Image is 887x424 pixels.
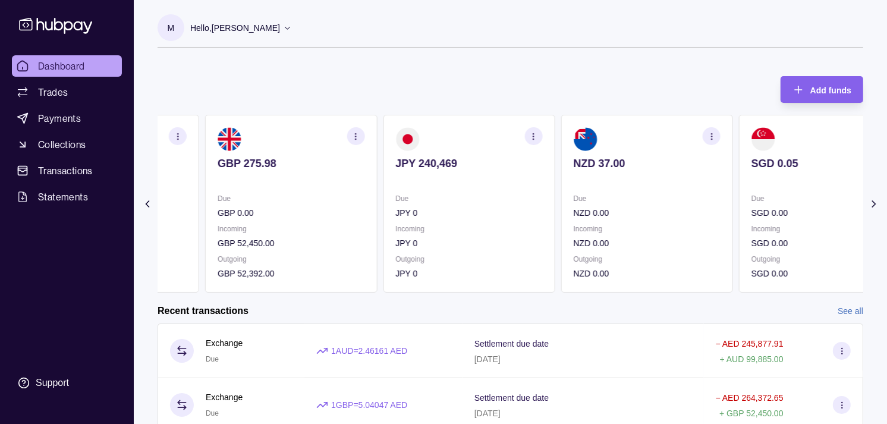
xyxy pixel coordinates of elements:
span: Payments [38,111,81,125]
p: + AUD 99,885.00 [720,354,784,364]
p: [DATE] [474,409,501,418]
img: sg [751,127,775,151]
a: Dashboard [12,55,122,77]
img: nz [574,127,597,151]
p: Due [574,192,721,205]
p: Settlement due date [474,339,549,348]
p: GBP 275.98 [218,157,364,170]
p: NZD 0.00 [574,206,721,219]
span: Add funds [810,86,851,95]
p: GBP 52,392.00 [218,267,364,280]
h2: Recent transactions [158,304,249,318]
p: GBP 0.00 [218,206,364,219]
p: Hello, [PERSON_NAME] [190,21,280,34]
p: Incoming [395,222,542,235]
p: + GBP 52,450.00 [719,409,784,418]
p: Exchange [206,337,243,350]
p: JPY 0 [395,206,542,219]
p: Outgoing [395,253,542,266]
p: Exchange [206,391,243,404]
a: Support [12,370,122,395]
a: Transactions [12,160,122,181]
a: Statements [12,186,122,208]
a: See all [838,304,863,318]
p: Incoming [574,222,721,235]
p: [DATE] [474,354,501,364]
p: Due [218,192,364,205]
span: Trades [38,85,68,99]
p: NZD 37.00 [574,157,721,170]
p: − AED 264,372.65 [716,393,784,403]
div: Support [36,376,69,390]
p: NZD 0.00 [574,237,721,250]
p: 1 AUD = 2.46161 AED [331,344,407,357]
p: JPY 240,469 [395,157,542,170]
p: Outgoing [218,253,364,266]
a: Payments [12,108,122,129]
p: Due [395,192,542,205]
span: Statements [38,190,88,204]
span: Dashboard [38,59,85,73]
p: Outgoing [574,253,721,266]
button: Add funds [781,76,863,103]
p: JPY 0 [395,237,542,250]
p: NZD 0.00 [574,267,721,280]
img: gb [218,127,241,151]
p: Incoming [218,222,364,235]
p: JPY 0 [395,267,542,280]
span: Due [206,409,219,417]
span: Collections [38,137,86,152]
a: Trades [12,81,122,103]
img: jp [395,127,419,151]
span: Due [206,355,219,363]
p: GBP 52,450.00 [218,237,364,250]
p: M [168,21,175,34]
p: 1 GBP = 5.04047 AED [331,398,407,412]
span: Transactions [38,164,93,178]
a: Collections [12,134,122,155]
p: − AED 245,877.91 [716,339,784,348]
p: Settlement due date [474,393,549,403]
